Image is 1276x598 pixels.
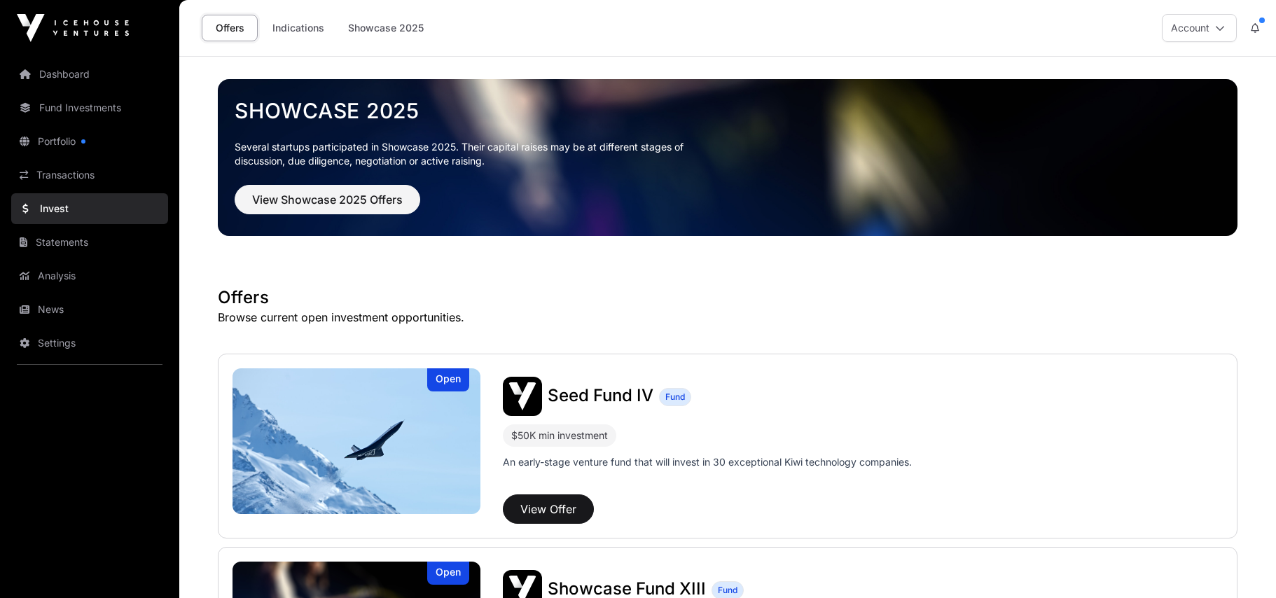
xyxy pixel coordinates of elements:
p: Several startups participated in Showcase 2025. Their capital raises may be at different stages o... [235,140,705,168]
a: News [11,294,168,325]
img: Seed Fund IV [503,377,542,416]
a: Offers [202,15,258,41]
p: Browse current open investment opportunities. [218,309,1237,326]
div: Open [427,562,469,585]
a: Showcase 2025 [235,98,1221,123]
button: View Offer [503,494,594,524]
span: Seed Fund IV [548,385,653,405]
div: Open [427,368,469,391]
button: Account [1162,14,1237,42]
a: Showcase 2025 [339,15,433,41]
a: Invest [11,193,168,224]
a: View Showcase 2025 Offers [235,199,420,213]
img: Showcase 2025 [218,79,1237,236]
span: View Showcase 2025 Offers [252,191,403,208]
a: Statements [11,227,168,258]
a: Dashboard [11,59,168,90]
a: Transactions [11,160,168,190]
div: $50K min investment [511,427,608,444]
a: Analysis [11,260,168,291]
img: Icehouse Ventures Logo [17,14,129,42]
a: Seed Fund IV [548,387,653,405]
a: Indications [263,15,333,41]
button: View Showcase 2025 Offers [235,185,420,214]
a: Settings [11,328,168,359]
h1: Offers [218,286,1237,309]
span: Fund [718,585,737,596]
span: Fund [665,391,685,403]
a: Seed Fund IVOpen [233,368,480,514]
a: Fund Investments [11,92,168,123]
p: An early-stage venture fund that will invest in 30 exceptional Kiwi technology companies. [503,455,912,469]
img: Seed Fund IV [233,368,480,514]
div: $50K min investment [503,424,616,447]
a: Portfolio [11,126,168,157]
iframe: Chat Widget [1206,531,1276,598]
